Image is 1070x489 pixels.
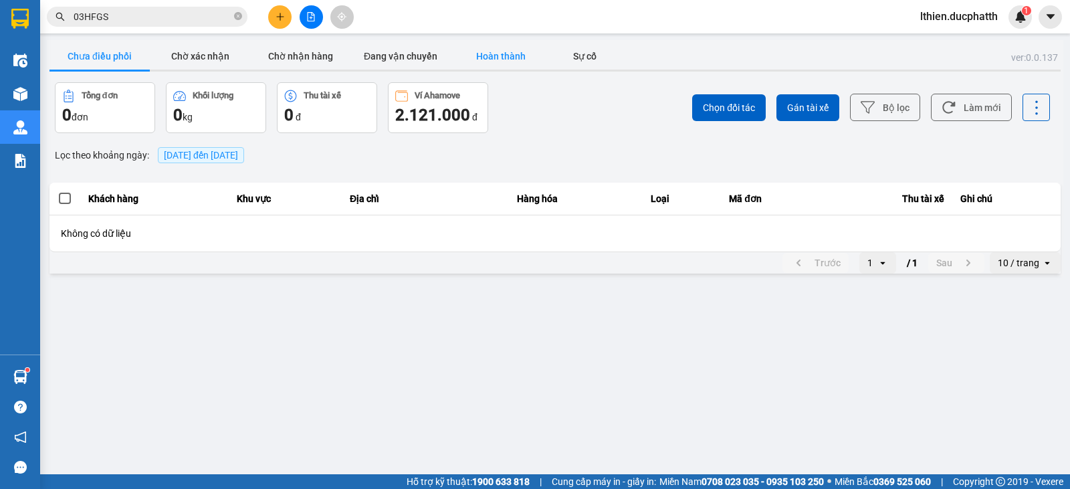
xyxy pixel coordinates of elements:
span: plus [276,12,285,21]
span: ⚪️ [827,479,831,484]
span: [DATE] đến [DATE] [158,147,244,163]
span: copyright [996,477,1005,486]
img: solution-icon [13,154,27,168]
div: đơn [62,104,148,126]
span: Miền Bắc [835,474,931,489]
span: 0 [62,106,72,124]
span: notification [14,431,27,444]
input: Selected 10 / trang. [1041,256,1042,270]
span: Hỗ trợ kỹ thuật: [407,474,530,489]
th: Mã đơn [721,183,821,215]
img: warehouse-icon [13,120,27,134]
div: 10 / trang [998,256,1039,270]
span: | [540,474,542,489]
span: close-circle [234,12,242,20]
div: Ví Ahamove [415,91,460,100]
th: Khu vực [229,183,342,215]
div: Thu tài xế [829,191,944,207]
button: Làm mới [931,94,1012,121]
sup: 1 [1022,6,1031,15]
th: Hàng hóa [509,183,643,215]
button: Chờ xác nhận [150,43,250,70]
span: Cung cấp máy in - giấy in: [552,474,656,489]
strong: 0708 023 035 - 0935 103 250 [702,476,824,487]
sup: 1 [25,368,29,372]
img: warehouse-icon [13,370,27,384]
div: Tổng đơn [82,91,118,100]
span: / 1 [907,255,918,271]
button: Hoàn thành [451,43,551,70]
img: logo-vxr [11,9,29,29]
svg: open [1042,258,1053,268]
button: Thu tài xế0 đ [277,82,377,133]
span: 1 [1024,6,1029,15]
span: aim [337,12,346,21]
span: Gán tài xế [787,101,829,114]
div: Thu tài xế [304,91,341,100]
span: 2.121.000 [395,106,470,124]
button: Gán tài xế [776,94,839,121]
button: caret-down [1039,5,1062,29]
button: Tổng đơn0đơn [55,82,155,133]
svg: open [877,258,888,268]
button: Chờ nhận hàng [250,43,350,70]
span: 0 [284,106,294,124]
strong: 1900 633 818 [472,476,530,487]
button: Khối lượng0kg [166,82,266,133]
span: 12/09/2025 đến 12/09/2025 [164,150,238,161]
span: close-circle [234,11,242,23]
img: warehouse-icon [13,54,27,68]
input: Tìm tên, số ĐT hoặc mã đơn [74,9,231,24]
span: Lọc theo khoảng ngày : [55,148,149,163]
span: caret-down [1045,11,1057,23]
div: 1 [867,256,873,270]
button: plus [268,5,292,29]
span: lthien.ducphatth [909,8,1008,25]
div: đ [395,104,481,126]
span: question-circle [14,401,27,413]
span: file-add [306,12,316,21]
button: aim [330,5,354,29]
button: Ví Ahamove2.121.000 đ [388,82,488,133]
span: 0 [173,106,183,124]
span: | [941,474,943,489]
div: kg [173,104,259,126]
div: Khối lượng [193,91,233,100]
button: Bộ lọc [850,94,920,121]
span: Miền Nam [659,474,824,489]
th: Địa chỉ [342,183,509,215]
th: Ghi chú [952,183,1061,215]
div: đ [284,104,370,126]
button: Chưa điều phối [49,43,150,70]
button: Đang vận chuyển [350,43,451,70]
div: Không có dữ liệu [61,227,1049,240]
strong: 0369 525 060 [873,476,931,487]
button: file-add [300,5,323,29]
button: previous page. current page 1 / 1 [782,253,849,273]
span: message [14,461,27,474]
img: icon-new-feature [1014,11,1027,23]
th: Khách hàng [80,183,229,215]
button: Sự cố [551,43,618,70]
span: Chọn đối tác [703,101,755,114]
button: Chọn đối tác [692,94,766,121]
img: warehouse-icon [13,87,27,101]
span: search [56,12,65,21]
th: Loại [643,183,721,215]
button: next page. current page 1 / 1 [928,253,984,273]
